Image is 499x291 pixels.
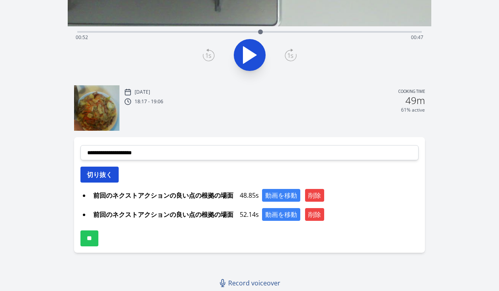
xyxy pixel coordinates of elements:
h2: 49m [405,96,425,105]
p: 61% active [401,107,425,113]
a: Record voiceover [215,275,285,291]
span: Record voiceover [228,278,280,288]
span: 00:52 [76,34,88,41]
button: 切り抜く [80,167,119,183]
div: 52.14s [90,208,419,221]
img: 251011091830_thumb.jpeg [74,85,119,131]
p: 18:17 - 19:06 [135,98,163,105]
div: 48.85s [90,189,419,202]
button: 削除 [305,208,324,221]
button: 動画を移動 [262,208,300,221]
button: 動画を移動 [262,189,300,202]
p: Cooking time [398,88,425,96]
p: [DATE] [135,89,150,95]
span: 00:47 [411,34,423,41]
button: 削除 [305,189,324,202]
span: 前回のネクストアクションの良い点の根拠の場面 [90,208,237,221]
span: 前回のネクストアクションの良い点の根拠の場面 [90,189,237,202]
